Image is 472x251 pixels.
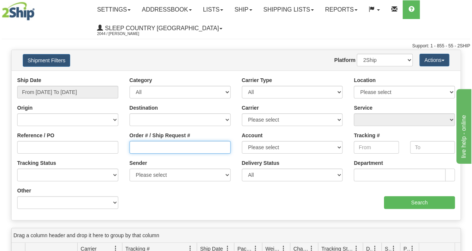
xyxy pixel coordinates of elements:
div: grid grouping header [12,228,460,243]
input: To [410,141,455,154]
label: Platform [334,56,356,64]
label: Category [129,76,152,84]
label: Department [354,159,383,167]
a: Lists [197,0,229,19]
a: Reports [319,0,363,19]
label: Account [242,132,263,139]
a: Sleep Country [GEOGRAPHIC_DATA] 2044 / [PERSON_NAME] [91,19,228,38]
a: Settings [91,0,136,19]
label: Carrier [242,104,259,112]
a: Ship [229,0,257,19]
span: 2044 / [PERSON_NAME] [97,30,153,38]
button: Shipment Filters [23,54,70,67]
label: Origin [17,104,32,112]
iframe: chat widget [455,87,471,163]
label: Sender [129,159,147,167]
label: Delivery Status [242,159,279,167]
button: Actions [419,54,449,66]
label: Destination [129,104,158,112]
label: Ship Date [17,76,41,84]
label: Location [354,76,375,84]
a: Shipping lists [258,0,319,19]
label: Carrier Type [242,76,272,84]
label: Tracking # [354,132,379,139]
label: Service [354,104,372,112]
label: Order # / Ship Request # [129,132,190,139]
span: Sleep Country [GEOGRAPHIC_DATA] [103,25,219,31]
input: From [354,141,398,154]
div: live help - online [6,4,69,13]
div: Support: 1 - 855 - 55 - 2SHIP [2,43,470,49]
a: Addressbook [136,0,197,19]
label: Reference / PO [17,132,54,139]
input: Search [384,196,455,209]
label: Tracking Status [17,159,56,167]
label: Other [17,187,31,194]
img: logo2044.jpg [2,2,35,21]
